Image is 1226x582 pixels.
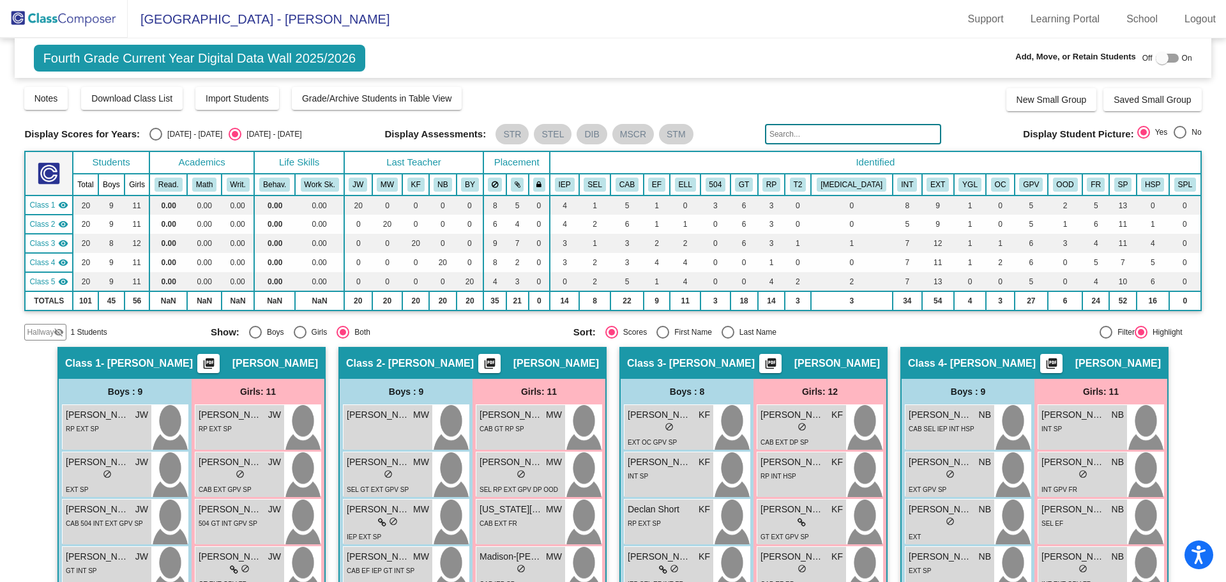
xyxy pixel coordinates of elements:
button: BY [461,178,479,192]
td: 1 [954,195,987,215]
td: 0 [730,272,758,291]
td: 0.00 [295,195,344,215]
td: 11 [922,253,954,272]
span: Off [1142,52,1153,64]
td: 0.00 [187,215,222,234]
td: 6 [730,215,758,234]
mat-chip: STEL [534,124,571,144]
td: 12 [922,234,954,253]
th: Niki Bennett [429,174,457,195]
mat-chip: DIB [577,124,607,144]
button: NB [434,178,451,192]
td: 5 [1082,195,1109,215]
td: 0.00 [295,253,344,272]
th: Keep with students [506,174,529,195]
mat-chip: STM [659,124,693,144]
td: 0 [811,253,893,272]
td: 2 [579,215,610,234]
td: 4 [670,253,700,272]
td: 9 [98,272,125,291]
td: 20 [73,215,98,234]
td: 5 [610,272,643,291]
mat-icon: picture_as_pdf [481,357,497,375]
td: 0 [700,272,730,291]
button: RP [762,178,780,192]
td: 0.00 [222,195,254,215]
button: Writ. [227,178,250,192]
td: 0 [529,234,550,253]
td: Niki Bennett - Niki [25,253,73,272]
button: GPV [1019,178,1043,192]
mat-icon: visibility [58,238,68,249]
td: 2 [579,253,610,272]
td: 1 [579,234,610,253]
td: 4 [506,215,529,234]
td: Brad Yule - Brad [25,272,73,291]
span: Grade/Archive Students in Table View [302,93,452,103]
td: 0 [1169,195,1201,215]
td: 20 [344,195,372,215]
th: Placement [483,151,550,174]
td: 6 [1082,215,1109,234]
td: 1 [811,234,893,253]
mat-radio-group: Select an option [149,128,301,141]
td: 0.00 [254,253,295,272]
td: 20 [429,253,457,272]
button: 504 [706,178,726,192]
th: Only Child [986,174,1014,195]
td: 6 [1015,253,1048,272]
td: 0 [344,253,372,272]
td: 13 [922,272,954,291]
td: Mark Wise - Mark [25,215,73,234]
td: 6 [730,195,758,215]
mat-chip: MSCR [612,124,654,144]
td: 5 [506,195,529,215]
td: 2 [644,234,670,253]
td: 3 [1048,234,1082,253]
td: 3 [758,195,785,215]
td: 0 [1048,253,1082,272]
button: [MEDICAL_DATA] [817,178,886,192]
td: 0 [402,195,428,215]
button: Import Students [195,87,279,110]
td: 0.00 [187,195,222,215]
td: 0 [529,195,550,215]
th: 504 Plan [700,174,730,195]
th: Academics [149,151,254,174]
td: 9 [922,215,954,234]
span: Import Students [206,93,269,103]
button: CAB [616,178,639,192]
button: Read. [155,178,183,192]
td: 2 [785,272,810,291]
td: 9 [98,215,125,234]
td: 3 [758,234,785,253]
th: Lives Out of District [1048,174,1082,195]
td: 9 [98,253,125,272]
td: Jeff White - Jeff [25,195,73,215]
td: 0.00 [149,272,187,291]
td: 0 [1048,272,1082,291]
td: 3 [700,195,730,215]
td: 4 [550,215,579,234]
th: Good Parent Volunteer [1015,174,1048,195]
td: 1 [644,215,670,234]
span: Class 2 [29,218,55,230]
td: 1 [1137,215,1169,234]
span: [GEOGRAPHIC_DATA] - [PERSON_NAME] [128,9,390,29]
button: Print Students Details [197,354,220,373]
th: Katie Fox [402,174,428,195]
td: 5 [1015,272,1048,291]
td: 20 [73,234,98,253]
td: 0 [344,215,372,234]
td: 2 [986,253,1014,272]
td: 0.00 [222,253,254,272]
button: GT [735,178,753,192]
td: 3 [506,272,529,291]
td: 20 [73,195,98,215]
span: Class 1 [29,199,55,211]
td: 4 [644,253,670,272]
button: ELL [675,178,696,192]
th: MTSS Tier 2 [785,174,810,195]
input: Search... [765,124,941,144]
td: 0.00 [295,234,344,253]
